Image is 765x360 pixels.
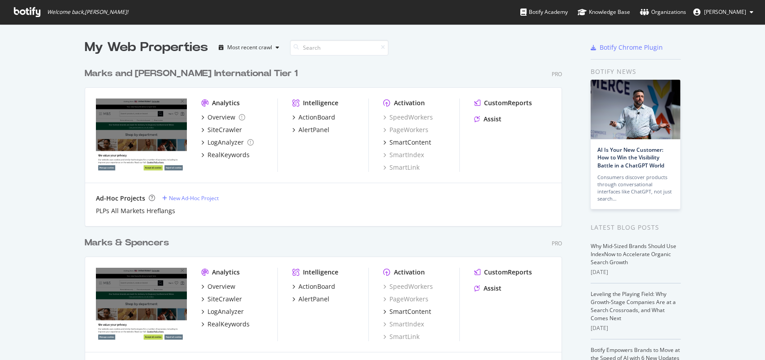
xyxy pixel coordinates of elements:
[201,282,235,291] a: Overview
[484,284,501,293] div: Assist
[207,320,250,329] div: RealKeywords
[597,146,664,169] a: AI Is Your New Customer: How to Win the Visibility Battle in a ChatGPT World
[704,8,746,16] span: Andrea Scalia
[212,268,240,277] div: Analytics
[96,194,145,203] div: Ad-Hoc Projects
[474,284,501,293] a: Assist
[484,115,501,124] div: Assist
[474,268,532,277] a: CustomReports
[383,320,424,329] a: SmartIndex
[484,99,532,107] div: CustomReports
[85,39,208,56] div: My Web Properties
[298,295,329,304] div: AlertPanel
[591,223,681,232] div: Latest Blog Posts
[578,8,630,17] div: Knowledge Base
[96,268,187,340] img: www.marksandspencer.com/
[215,40,283,55] button: Most recent crawl
[591,290,676,322] a: Leveling the Playing Field: Why Growth-Stage Companies Are at a Search Crossroads, and What Comes...
[383,125,428,134] a: PageWorkers
[85,67,301,80] a: Marks and [PERSON_NAME] International Tier 1
[591,80,680,139] img: AI Is Your New Customer: How to Win the Visibility Battle in a ChatGPT World
[207,282,235,291] div: Overview
[383,307,431,316] a: SmartContent
[552,70,562,78] div: Pro
[96,99,187,171] img: www.marksandspencer.com
[162,194,219,202] a: New Ad-Hoc Project
[298,113,335,122] div: ActionBoard
[303,268,338,277] div: Intelligence
[383,138,431,147] a: SmartContent
[591,43,663,52] a: Botify Chrome Plugin
[303,99,338,107] div: Intelligence
[520,8,568,17] div: Botify Academy
[207,125,242,134] div: SiteCrawler
[600,43,663,52] div: Botify Chrome Plugin
[85,236,169,249] div: Marks & Spencers
[474,99,532,107] a: CustomReports
[292,295,329,304] a: AlertPanel
[591,268,681,276] div: [DATE]
[201,320,250,329] a: RealKeywords
[389,138,431,147] div: SmartContent
[552,240,562,247] div: Pro
[47,9,128,16] span: Welcome back, [PERSON_NAME] !
[169,194,219,202] div: New Ad-Hoc Project
[292,113,335,122] a: ActionBoard
[383,282,433,291] a: SpeedWorkers
[298,125,329,134] div: AlertPanel
[591,242,676,266] a: Why Mid-Sized Brands Should Use IndexNow to Accelerate Organic Search Growth
[201,125,242,134] a: SiteCrawler
[207,150,250,159] div: RealKeywords
[640,8,686,17] div: Organizations
[212,99,240,107] div: Analytics
[207,138,244,147] div: LogAnalyzer
[292,282,335,291] a: ActionBoard
[201,113,245,122] a: Overview
[383,113,433,122] a: SpeedWorkers
[227,45,272,50] div: Most recent crawl
[686,5,761,19] button: [PERSON_NAME]
[96,206,175,215] a: PLPs All Markets Hreflangs
[383,163,419,172] a: SmartLink
[85,236,173,249] a: Marks & Spencers
[85,67,298,80] div: Marks and [PERSON_NAME] International Tier 1
[591,67,681,77] div: Botify news
[207,295,242,304] div: SiteCrawler
[394,99,425,107] div: Activation
[591,324,681,332] div: [DATE]
[383,295,428,304] a: PageWorkers
[597,174,674,202] div: Consumers discover products through conversational interfaces like ChatGPT, not just search…
[394,268,425,277] div: Activation
[389,307,431,316] div: SmartContent
[298,282,335,291] div: ActionBoard
[201,307,244,316] a: LogAnalyzer
[484,268,532,277] div: CustomReports
[474,115,501,124] a: Assist
[383,332,419,341] a: SmartLink
[201,150,250,159] a: RealKeywords
[201,295,242,304] a: SiteCrawler
[292,125,329,134] a: AlertPanel
[383,150,424,159] a: SmartIndex
[207,113,235,122] div: Overview
[207,307,244,316] div: LogAnalyzer
[201,138,254,147] a: LogAnalyzer
[290,40,389,56] input: Search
